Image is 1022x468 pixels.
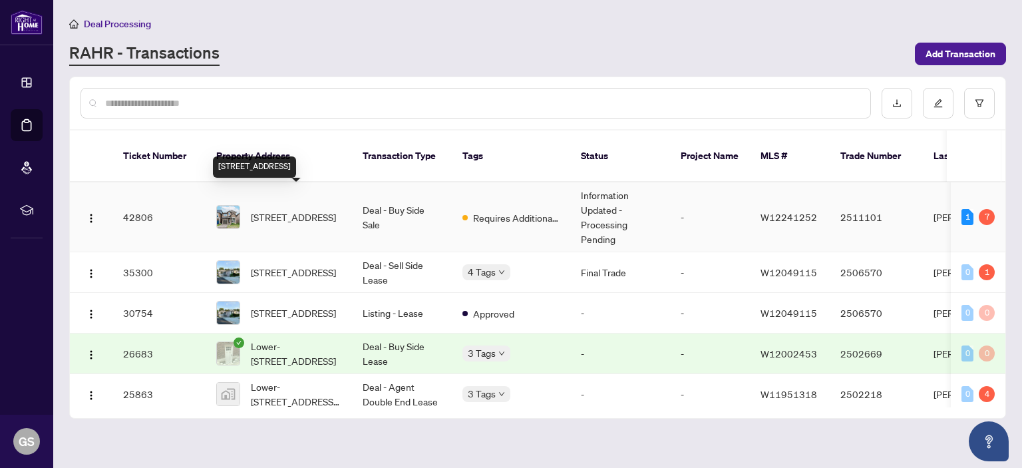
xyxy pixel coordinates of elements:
[961,386,973,402] div: 0
[830,252,923,293] td: 2506570
[498,269,505,276] span: down
[251,265,336,280] span: [STREET_ADDRESS]
[213,156,296,178] div: [STREET_ADDRESS]
[352,252,452,293] td: Deal - Sell Side Lease
[934,99,943,108] span: edit
[86,350,96,360] img: Logo
[112,374,206,415] td: 25863
[570,293,670,334] td: -
[468,264,496,280] span: 4 Tags
[473,306,514,321] span: Approved
[217,206,240,228] img: thumbnail-img
[86,309,96,320] img: Logo
[69,19,79,29] span: home
[112,293,206,334] td: 30754
[570,334,670,374] td: -
[86,213,96,224] img: Logo
[352,374,452,415] td: Deal - Agent Double End Lease
[892,99,902,108] span: download
[570,374,670,415] td: -
[830,374,923,415] td: 2502218
[86,390,96,401] img: Logo
[11,10,43,35] img: logo
[217,261,240,284] img: thumbnail-img
[251,210,336,224] span: [STREET_ADDRESS]
[979,209,995,225] div: 7
[498,350,505,357] span: down
[468,386,496,401] span: 3 Tags
[19,432,35,451] span: GS
[830,182,923,252] td: 2511101
[761,307,817,319] span: W12049115
[670,374,750,415] td: -
[915,43,1006,65] button: Add Transaction
[961,209,973,225] div: 1
[670,252,750,293] td: -
[670,182,750,252] td: -
[251,339,341,368] span: Lower-[STREET_ADDRESS]
[468,346,496,361] span: 3 Tags
[830,130,923,182] th: Trade Number
[570,252,670,293] td: Final Trade
[84,18,151,30] span: Deal Processing
[830,334,923,374] td: 2502669
[352,130,452,182] th: Transaction Type
[81,383,102,405] button: Logo
[217,342,240,365] img: thumbnail-img
[975,99,984,108] span: filter
[234,338,244,348] span: check-circle
[206,130,352,182] th: Property Address
[352,182,452,252] td: Deal - Buy Side Sale
[81,343,102,364] button: Logo
[112,334,206,374] td: 26683
[979,346,995,361] div: 0
[670,334,750,374] td: -
[112,252,206,293] td: 35300
[961,305,973,321] div: 0
[112,130,206,182] th: Ticket Number
[761,211,817,223] span: W12241252
[251,306,336,320] span: [STREET_ADDRESS]
[217,302,240,324] img: thumbnail-img
[761,388,817,400] span: W11951318
[352,334,452,374] td: Deal - Buy Side Lease
[670,293,750,334] td: -
[969,421,1009,461] button: Open asap
[69,42,220,66] a: RAHR - Transactions
[670,130,750,182] th: Project Name
[964,88,995,118] button: filter
[217,383,240,405] img: thumbnail-img
[81,206,102,228] button: Logo
[570,182,670,252] td: Information Updated - Processing Pending
[961,264,973,280] div: 0
[830,293,923,334] td: 2506570
[112,182,206,252] td: 42806
[923,88,953,118] button: edit
[473,210,560,225] span: Requires Additional Docs
[81,302,102,324] button: Logo
[961,346,973,361] div: 0
[761,348,817,359] span: W12002453
[750,130,830,182] th: MLS #
[86,268,96,279] img: Logo
[498,391,505,397] span: down
[452,130,570,182] th: Tags
[979,305,995,321] div: 0
[251,379,341,409] span: Lower-[STREET_ADDRESS][PERSON_NAME]
[761,266,817,278] span: W12049115
[352,293,452,334] td: Listing - Lease
[979,386,995,402] div: 4
[979,264,995,280] div: 1
[882,88,912,118] button: download
[926,43,995,65] span: Add Transaction
[81,262,102,283] button: Logo
[570,130,670,182] th: Status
